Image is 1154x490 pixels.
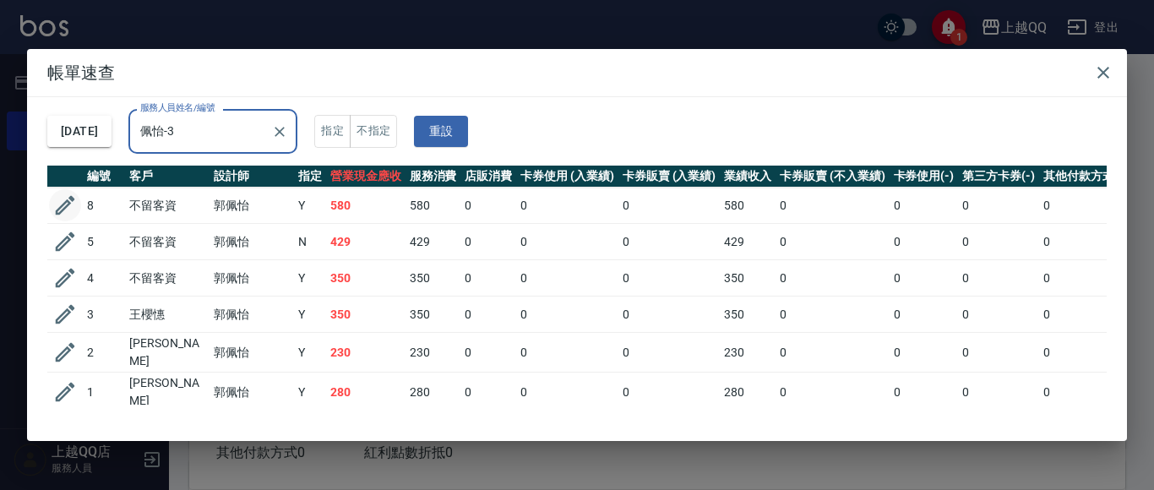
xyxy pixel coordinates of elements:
td: 230 [406,333,461,373]
th: 卡券使用(-) [890,166,959,188]
th: 編號 [83,166,125,188]
td: 王櫻憓 [125,297,210,333]
td: 0 [958,224,1039,260]
td: 0 [890,224,959,260]
td: 0 [516,297,618,333]
td: 0 [460,188,516,224]
td: N [294,224,326,260]
td: 0 [618,224,721,260]
td: 350 [326,260,406,297]
td: 0 [1039,333,1132,373]
td: 0 [958,333,1039,373]
th: 店販消費 [460,166,516,188]
td: 280 [326,373,406,412]
td: 0 [776,297,889,333]
td: 0 [618,373,721,412]
th: 第三方卡券(-) [958,166,1039,188]
td: 0 [516,260,618,297]
td: [PERSON_NAME] [125,333,210,373]
td: 230 [720,333,776,373]
td: 0 [958,297,1039,333]
td: Y [294,373,326,412]
td: 0 [516,373,618,412]
td: 0 [890,297,959,333]
td: 3 [83,297,125,333]
td: 不留客資 [125,188,210,224]
td: 580 [406,188,461,224]
td: 不留客資 [125,260,210,297]
td: 不留客資 [125,224,210,260]
td: 580 [720,188,776,224]
button: [DATE] [47,116,112,147]
th: 卡券販賣 (入業績) [618,166,721,188]
td: 0 [516,224,618,260]
td: Y [294,297,326,333]
th: 指定 [294,166,326,188]
td: 0 [516,188,618,224]
td: Y [294,260,326,297]
td: 0 [776,333,889,373]
td: 0 [1039,188,1132,224]
td: 230 [326,333,406,373]
td: 0 [776,373,889,412]
td: 0 [460,260,516,297]
th: 營業現金應收 [326,166,406,188]
td: 0 [460,224,516,260]
th: 其他付款方式(-) [1039,166,1132,188]
td: 0 [1039,260,1132,297]
td: Y [294,188,326,224]
th: 業績收入 [720,166,776,188]
button: 不指定 [350,115,397,148]
td: 350 [406,297,461,333]
td: 429 [406,224,461,260]
td: 350 [326,297,406,333]
td: 0 [460,333,516,373]
td: 郭佩怡 [210,333,294,373]
th: 客戶 [125,166,210,188]
td: [PERSON_NAME] [125,373,210,412]
td: 350 [720,297,776,333]
td: 580 [326,188,406,224]
td: 0 [618,260,721,297]
td: 280 [406,373,461,412]
td: 350 [720,260,776,297]
td: 0 [1039,297,1132,333]
td: 0 [958,188,1039,224]
button: Clear [268,120,291,144]
td: 0 [958,260,1039,297]
td: 0 [1039,224,1132,260]
td: 郭佩怡 [210,373,294,412]
td: 5 [83,224,125,260]
td: 0 [618,188,721,224]
td: 0 [618,297,721,333]
td: 郭佩怡 [210,260,294,297]
td: 郭佩怡 [210,224,294,260]
th: 卡券使用 (入業績) [516,166,618,188]
td: 350 [406,260,461,297]
td: 8 [83,188,125,224]
td: 0 [776,188,889,224]
td: 0 [958,373,1039,412]
td: 0 [618,333,721,373]
td: 0 [1039,373,1132,412]
td: 4 [83,260,125,297]
td: 0 [890,260,959,297]
td: 郭佩怡 [210,188,294,224]
td: Y [294,333,326,373]
td: 0 [890,333,959,373]
th: 服務消費 [406,166,461,188]
td: 0 [890,373,959,412]
td: 0 [776,224,889,260]
td: 0 [776,260,889,297]
button: 指定 [314,115,351,148]
td: 429 [720,224,776,260]
th: 卡券販賣 (不入業績) [776,166,889,188]
td: 0 [516,333,618,373]
td: 429 [326,224,406,260]
td: 2 [83,333,125,373]
th: 設計師 [210,166,294,188]
h2: 帳單速查 [27,49,1127,96]
td: 1 [83,373,125,412]
td: 0 [460,297,516,333]
button: 重設 [414,116,468,147]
